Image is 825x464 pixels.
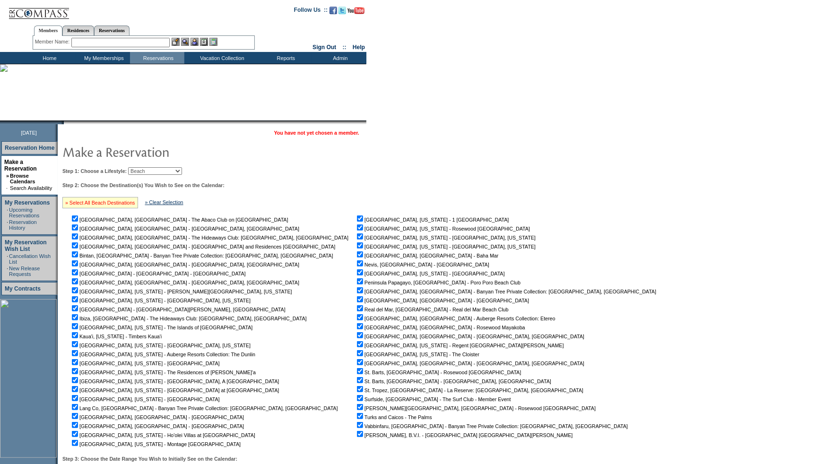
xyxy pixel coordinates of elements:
img: Impersonate [191,38,199,46]
nobr: [GEOGRAPHIC_DATA], [US_STATE] - [GEOGRAPHIC_DATA] at [GEOGRAPHIC_DATA] [70,387,279,393]
nobr: Nevis, [GEOGRAPHIC_DATA] - [GEOGRAPHIC_DATA] [355,262,489,267]
nobr: [GEOGRAPHIC_DATA] - [GEOGRAPHIC_DATA] - [GEOGRAPHIC_DATA] [70,271,246,276]
a: Subscribe to our YouTube Channel [347,9,365,15]
a: Help [353,44,365,51]
a: My Reservation Wish List [5,239,47,252]
nobr: [GEOGRAPHIC_DATA], [GEOGRAPHIC_DATA] - [GEOGRAPHIC_DATA] [355,298,529,303]
a: My Reservations [5,199,50,206]
b: Step 1: Choose a Lifestyle: [62,168,127,174]
td: · [6,185,9,191]
nobr: [GEOGRAPHIC_DATA], [GEOGRAPHIC_DATA] - [GEOGRAPHIC_DATA], [GEOGRAPHIC_DATA] [355,334,584,339]
nobr: [GEOGRAPHIC_DATA], [US_STATE] - [GEOGRAPHIC_DATA], [US_STATE] [355,235,536,241]
img: b_edit.gif [172,38,180,46]
nobr: Surfside, [GEOGRAPHIC_DATA] - The Surf Club - Member Event [355,396,511,402]
nobr: [GEOGRAPHIC_DATA], [GEOGRAPHIC_DATA] - Auberge Resorts Collection: Etereo [355,316,556,321]
img: Become our fan on Facebook [330,7,337,14]
span: :: [343,44,347,51]
nobr: Ibiza, [GEOGRAPHIC_DATA] - The Hideaways Club: [GEOGRAPHIC_DATA], [GEOGRAPHIC_DATA] [70,316,307,321]
a: Members [34,26,63,36]
nobr: [GEOGRAPHIC_DATA], [GEOGRAPHIC_DATA] - [GEOGRAPHIC_DATA] and Residences [GEOGRAPHIC_DATA] [70,244,335,249]
nobr: [GEOGRAPHIC_DATA], [US_STATE] - The Residences of [PERSON_NAME]'a [70,369,256,375]
nobr: [GEOGRAPHIC_DATA], [GEOGRAPHIC_DATA] - [GEOGRAPHIC_DATA], [GEOGRAPHIC_DATA] [70,226,299,232]
td: · [7,253,8,265]
nobr: [GEOGRAPHIC_DATA], [GEOGRAPHIC_DATA] - [GEOGRAPHIC_DATA], [GEOGRAPHIC_DATA] [70,262,299,267]
nobr: [GEOGRAPHIC_DATA] - [GEOGRAPHIC_DATA][PERSON_NAME], [GEOGRAPHIC_DATA] [70,307,286,312]
a: Become our fan on Facebook [330,9,337,15]
img: Subscribe to our YouTube Channel [347,7,365,14]
nobr: St. Tropez, [GEOGRAPHIC_DATA] - La Reserve: [GEOGRAPHIC_DATA], [GEOGRAPHIC_DATA] [355,387,583,393]
nobr: [GEOGRAPHIC_DATA], [US_STATE] - [GEOGRAPHIC_DATA] [70,361,220,366]
a: Sign Out [313,44,336,51]
img: promoShadowLeftCorner.gif [61,120,64,124]
nobr: [GEOGRAPHIC_DATA], [GEOGRAPHIC_DATA] - [GEOGRAPHIC_DATA], [GEOGRAPHIC_DATA] [70,280,299,285]
nobr: [GEOGRAPHIC_DATA], [GEOGRAPHIC_DATA] - [GEOGRAPHIC_DATA] [70,414,244,420]
nobr: [GEOGRAPHIC_DATA], [US_STATE] - The Islands of [GEOGRAPHIC_DATA] [70,325,252,330]
a: New Release Requests [9,266,40,277]
td: · [7,266,8,277]
nobr: Bintan, [GEOGRAPHIC_DATA] - Banyan Tree Private Collection: [GEOGRAPHIC_DATA], [GEOGRAPHIC_DATA] [70,253,333,258]
td: · [7,219,8,231]
nobr: [GEOGRAPHIC_DATA], [US_STATE] - Montage [GEOGRAPHIC_DATA] [70,441,241,447]
div: Member Name: [35,38,71,46]
b: » [6,173,9,179]
td: · [7,207,8,218]
a: Cancellation Wish List [9,253,51,265]
nobr: [GEOGRAPHIC_DATA], [US_STATE] - 1 [GEOGRAPHIC_DATA] [355,217,509,223]
a: Reservations [94,26,130,35]
td: Admin [312,52,366,64]
nobr: [GEOGRAPHIC_DATA], [GEOGRAPHIC_DATA] - [GEOGRAPHIC_DATA], [GEOGRAPHIC_DATA] [355,361,584,366]
a: Residences [62,26,94,35]
a: Search Availability [10,185,52,191]
td: Reservations [130,52,184,64]
td: Follow Us :: [294,6,328,17]
img: Reservations [200,38,208,46]
a: Make a Reservation [4,159,37,172]
nobr: [GEOGRAPHIC_DATA], [US_STATE] - [GEOGRAPHIC_DATA], A [GEOGRAPHIC_DATA] [70,378,279,384]
a: Follow us on Twitter [339,9,346,15]
nobr: [GEOGRAPHIC_DATA], [US_STATE] - [GEOGRAPHIC_DATA] [70,396,220,402]
td: Home [21,52,76,64]
a: Browse Calendars [10,173,35,184]
nobr: [GEOGRAPHIC_DATA], [US_STATE] - [GEOGRAPHIC_DATA], [US_STATE] [70,298,251,303]
nobr: [PERSON_NAME][GEOGRAPHIC_DATA], [GEOGRAPHIC_DATA] - Rosewood [GEOGRAPHIC_DATA] [355,405,596,411]
nobr: [GEOGRAPHIC_DATA], [US_STATE] - [GEOGRAPHIC_DATA], [US_STATE] [355,244,536,249]
img: b_calculator.gif [209,38,217,46]
nobr: Peninsula Papagayo, [GEOGRAPHIC_DATA] - Poro Poro Beach Club [355,280,521,285]
a: » Select All Beach Destinations [65,200,135,206]
nobr: [GEOGRAPHIC_DATA], [GEOGRAPHIC_DATA] - Baha Mar [355,253,498,258]
nobr: St. Barts, [GEOGRAPHIC_DATA] - [GEOGRAPHIC_DATA], [GEOGRAPHIC_DATA] [355,378,551,384]
nobr: [GEOGRAPHIC_DATA], [US_STATE] - [GEOGRAPHIC_DATA] [355,271,505,276]
nobr: Real del Mar, [GEOGRAPHIC_DATA] - Real del Mar Beach Club [355,307,509,312]
nobr: [GEOGRAPHIC_DATA], [GEOGRAPHIC_DATA] - The Hideaways Club: [GEOGRAPHIC_DATA], [GEOGRAPHIC_DATA] [70,235,348,241]
nobr: [GEOGRAPHIC_DATA], [GEOGRAPHIC_DATA] - [GEOGRAPHIC_DATA] [70,423,244,429]
nobr: [GEOGRAPHIC_DATA], [GEOGRAPHIC_DATA] - Rosewood Mayakoba [355,325,525,330]
nobr: [GEOGRAPHIC_DATA], [US_STATE] - Rosewood [GEOGRAPHIC_DATA] [355,226,530,232]
a: Reservation History [9,219,37,231]
img: Follow us on Twitter [339,7,346,14]
nobr: [GEOGRAPHIC_DATA], [US_STATE] - The Cloister [355,352,479,357]
nobr: [PERSON_NAME], B.V.I. - [GEOGRAPHIC_DATA] [GEOGRAPHIC_DATA][PERSON_NAME] [355,432,573,438]
td: Vacation Collection [184,52,258,64]
nobr: [GEOGRAPHIC_DATA], [GEOGRAPHIC_DATA] - Banyan Tree Private Collection: [GEOGRAPHIC_DATA], [GEOGRA... [355,289,656,294]
span: You have not yet chosen a member. [274,130,359,136]
img: View [181,38,189,46]
nobr: Vabbinfaru, [GEOGRAPHIC_DATA] - Banyan Tree Private Collection: [GEOGRAPHIC_DATA], [GEOGRAPHIC_DATA] [355,423,628,429]
b: Step 2: Choose the Destination(s) You Wish to See on the Calendar: [62,182,225,188]
td: Reports [258,52,312,64]
nobr: [GEOGRAPHIC_DATA], [US_STATE] - Ho'olei Villas at [GEOGRAPHIC_DATA] [70,432,255,438]
nobr: St. Barts, [GEOGRAPHIC_DATA] - Rosewood [GEOGRAPHIC_DATA] [355,369,521,375]
a: » Clear Selection [145,199,183,205]
td: My Memberships [76,52,130,64]
nobr: [GEOGRAPHIC_DATA], [GEOGRAPHIC_DATA] - The Abaco Club on [GEOGRAPHIC_DATA] [70,217,288,223]
a: Upcoming Reservations [9,207,39,218]
img: blank.gif [64,120,65,124]
nobr: Lang Co, [GEOGRAPHIC_DATA] - Banyan Tree Private Collection: [GEOGRAPHIC_DATA], [GEOGRAPHIC_DATA] [70,405,338,411]
span: [DATE] [21,130,37,136]
nobr: Turks and Caicos - The Palms [355,414,432,420]
nobr: [GEOGRAPHIC_DATA], [US_STATE] - [PERSON_NAME][GEOGRAPHIC_DATA], [US_STATE] [70,289,292,294]
a: Reservation Home [5,145,54,151]
img: pgTtlMakeReservation.gif [62,142,252,161]
nobr: Kaua'i, [US_STATE] - Timbers Kaua'i [70,334,162,339]
a: My Contracts [5,285,41,292]
nobr: [GEOGRAPHIC_DATA], [US_STATE] - [GEOGRAPHIC_DATA], [US_STATE] [70,343,251,348]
